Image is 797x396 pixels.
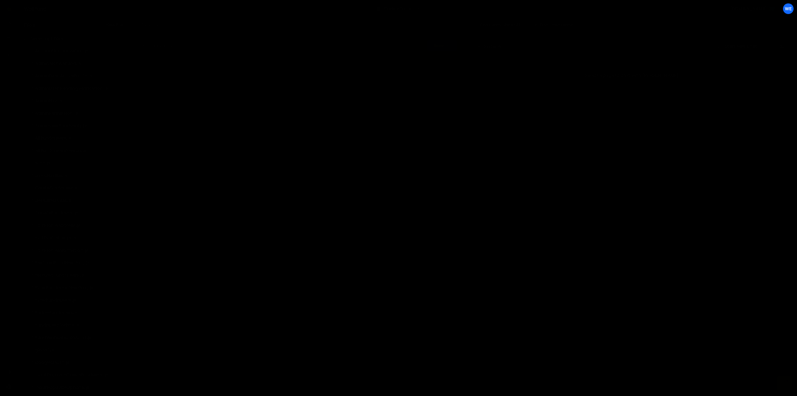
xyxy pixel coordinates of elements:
[35,198,71,203] div: DefaultNavBar.js
[100,22,123,27] button: New File
[17,32,131,45] div: Javascript files
[24,207,131,219] div: 13134/33480.js
[35,111,78,116] div: AdminPermission.js
[35,73,92,79] div: AdminDashActiveFunds.js
[24,356,131,369] div: 13134/33667.js
[24,45,131,57] div: 13134/33196.js
[35,235,76,241] div: EditProfileImage.js
[24,82,131,95] div: 13134/38583.js
[24,57,131,70] div: 13134/38502.js
[24,307,131,319] div: 13134/34117.js
[35,61,81,66] div: AdminArchiveFund.js
[35,372,109,378] div: InputPopulateCreateFundraiser.js
[24,5,46,12] div: WellFund
[24,219,131,232] div: 13134/37569.js
[35,173,67,179] div: basicNavBar.js
[35,248,88,253] div: EditProfileInformation.js
[35,148,86,154] div: AllFundraisersSearch.js
[35,385,89,390] div: inputPopulateOptions.js
[24,269,131,282] div: 13134/32527.js
[24,194,131,207] div: 13134/33556.js
[24,70,131,82] div: 13134/38490.js
[35,136,71,141] div: AllFundraisers.js
[35,322,79,328] div: FundraiserUpdate.js
[35,260,90,266] div: FeaturedFundNewProg.js
[477,43,502,49] h2: Slater AI
[725,3,781,14] a: [DOMAIN_NAME]
[24,145,131,157] : 13134/37549.js
[35,185,77,191] div: CreateFundraiser.js
[35,48,89,54] div: AccountAuthorization.js
[35,360,69,365] div: GoogleOAuth.js
[24,132,131,145] div: 13134/33398.js
[783,3,794,14] a: We
[35,310,77,316] div: FollowFundraiser.js
[24,244,131,257] div: 13134/37568.js
[35,98,62,104] div: AdminNav.js
[527,17,580,32] div: Documentation
[372,3,425,14] button: Code + Tools
[35,160,50,166] div: auth.js
[35,86,108,91] div: AdminDashPendingVerification.js
[24,369,131,381] div: 13134/33195.js
[35,335,92,341] div: FundVerificationSubmit.js
[24,182,131,194] div: 13134/33197.js
[136,22,162,28] div: New File
[24,95,131,107] div: 13134/38478.js
[24,381,131,394] div: 13134/32734.js
[24,169,131,182] div: 13134/32526.js
[468,17,526,32] div: Chat with Slater AI
[1,1,17,16] a: 🤙
[427,40,457,51] button: Save
[35,123,87,129] div: AdminViewFundVerify.js
[35,273,84,278] div: featuredFundraisers.js
[24,107,131,120] div: 13134/38480.js
[24,157,131,169] div: 13134/35729.js
[24,257,131,269] div: 13134/35733.js
[153,43,177,48] div: Not yet saved
[24,294,131,307] div: 13134/33400.js
[35,298,77,303] div: FilterFundraisers.js
[35,347,54,353] div: global.js
[24,21,35,28] h2: Files
[35,223,81,228] div: EditProfileAddress.js
[24,332,131,344] div: 13134/37109.js
[35,285,93,291] div: FilterFundraiserNewProg.js
[35,210,79,216] div: DonateFundraiser.js
[24,282,131,294] div: 13134/36704.js
[24,344,131,356] div: 13134/32525.js
[713,41,762,52] button: Start new chat
[24,319,131,332] div: 13134/37030.js
[24,232,131,244] div: 13134/37567.js
[24,120,131,132] div: 13134/38584.js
